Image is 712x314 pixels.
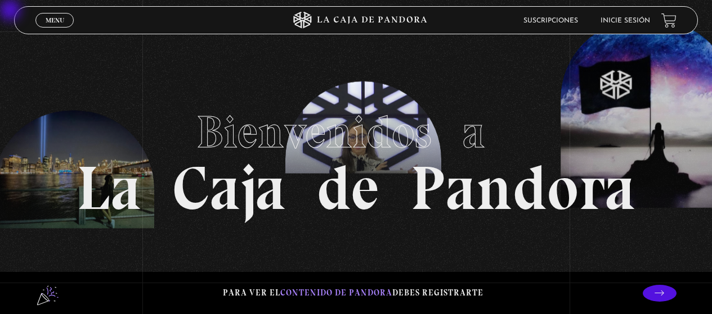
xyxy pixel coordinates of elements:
span: Cerrar [42,26,68,34]
span: contenido de Pandora [280,288,392,298]
a: View your shopping cart [661,13,677,28]
a: Inicie sesión [601,17,650,24]
p: Para ver el debes registrarte [223,285,483,301]
span: Menu [46,17,64,24]
span: Bienvenidos a [196,105,516,159]
a: Suscripciones [523,17,578,24]
h1: La Caja de Pandora [77,95,635,219]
